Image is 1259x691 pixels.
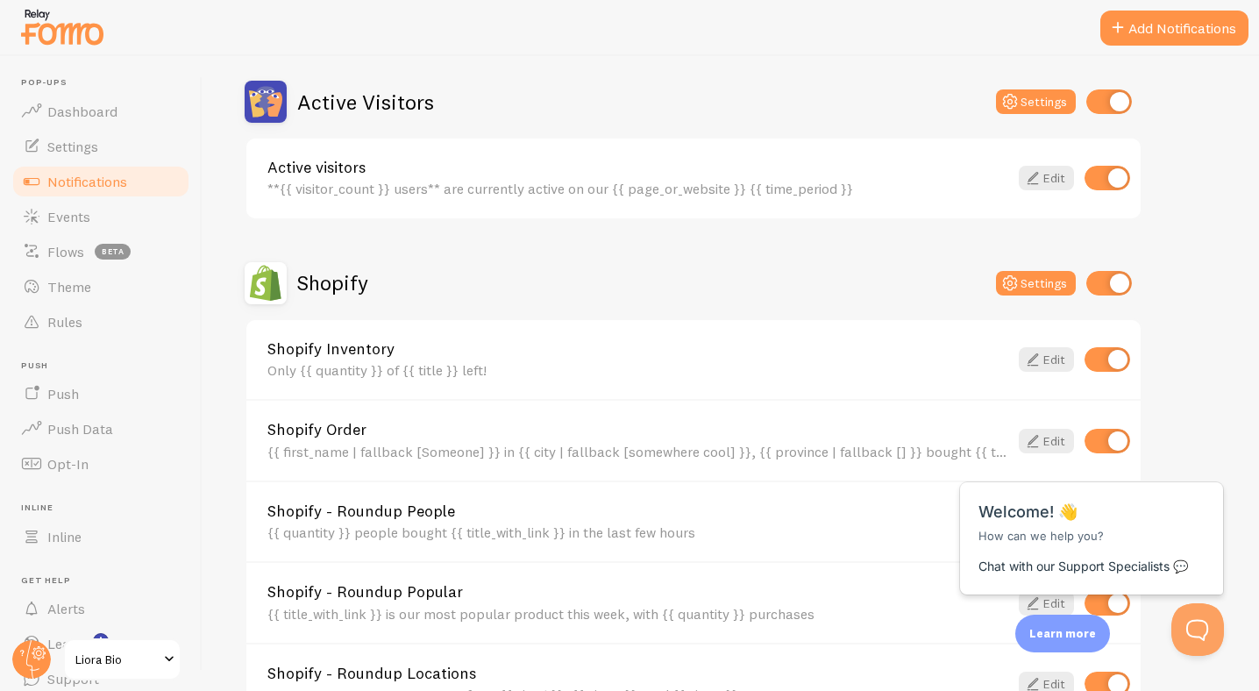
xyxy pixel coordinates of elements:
[267,362,1008,378] div: Only {{ quantity }} of {{ title }} left!
[267,584,1008,600] a: Shopify - Roundup Popular
[996,271,1076,296] button: Settings
[267,341,1008,357] a: Shopify Inventory
[21,575,191,587] span: Get Help
[996,89,1076,114] button: Settings
[1019,347,1074,372] a: Edit
[11,304,191,339] a: Rules
[47,173,127,190] span: Notifications
[47,600,85,617] span: Alerts
[47,420,113,438] span: Push Data
[47,278,91,296] span: Theme
[267,160,1008,175] a: Active visitors
[11,376,191,411] a: Push
[47,208,90,225] span: Events
[11,129,191,164] a: Settings
[47,635,83,652] span: Learn
[1029,625,1096,642] p: Learn more
[267,524,1008,540] div: {{ quantity }} people bought {{ title_with_link }} in the last few hours
[47,313,82,331] span: Rules
[93,633,109,649] svg: <p>Watch New Feature Tutorials!</p>
[47,103,117,120] span: Dashboard
[297,89,434,116] h2: Active Visitors
[63,638,181,680] a: Liora Bio
[267,444,1008,459] div: {{ first_name | fallback [Someone] }} in {{ city | fallback [somewhere cool] }}, {{ province | fa...
[245,81,287,123] img: Active Visitors
[11,234,191,269] a: Flows beta
[267,666,1008,681] a: Shopify - Roundup Locations
[1019,166,1074,190] a: Edit
[245,262,287,304] img: Shopify
[18,4,106,49] img: fomo-relay-logo-orange.svg
[267,503,1008,519] a: Shopify - Roundup People
[11,411,191,446] a: Push Data
[95,244,131,260] span: beta
[47,243,84,260] span: Flows
[951,438,1234,603] iframe: Help Scout Beacon - Messages and Notifications
[11,446,191,481] a: Opt-In
[267,606,1008,622] div: {{ title_with_link }} is our most popular product this week, with {{ quantity }} purchases
[21,502,191,514] span: Inline
[11,269,191,304] a: Theme
[47,385,79,402] span: Push
[11,626,191,661] a: Learn
[267,181,1008,196] div: **{{ visitor_count }} users** are currently active on our {{ page_or_website }} {{ time_period }}
[75,649,159,670] span: Liora Bio
[11,94,191,129] a: Dashboard
[11,519,191,554] a: Inline
[297,269,368,296] h2: Shopify
[47,455,89,473] span: Opt-In
[11,591,191,626] a: Alerts
[21,360,191,372] span: Push
[11,164,191,199] a: Notifications
[47,138,98,155] span: Settings
[1019,429,1074,453] a: Edit
[267,422,1008,438] a: Shopify Order
[47,528,82,545] span: Inline
[21,77,191,89] span: Pop-ups
[1171,603,1224,656] iframe: Help Scout Beacon - Open
[11,199,191,234] a: Events
[1015,615,1110,652] div: Learn more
